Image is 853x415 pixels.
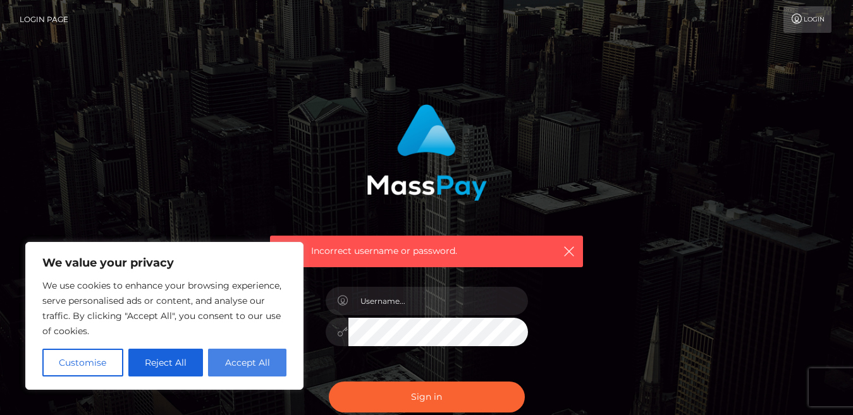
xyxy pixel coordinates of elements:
span: Incorrect username or password. [311,244,542,258]
img: MassPay Login [367,104,487,201]
p: We use cookies to enhance your browsing experience, serve personalised ads or content, and analys... [42,278,286,339]
button: Accept All [208,349,286,376]
a: Login Page [20,6,68,33]
button: Sign in [329,382,525,412]
input: Username... [348,287,528,315]
a: Login [783,6,832,33]
button: Reject All [128,349,204,376]
p: We value your privacy [42,255,286,270]
div: We value your privacy [25,242,304,390]
button: Customise [42,349,123,376]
